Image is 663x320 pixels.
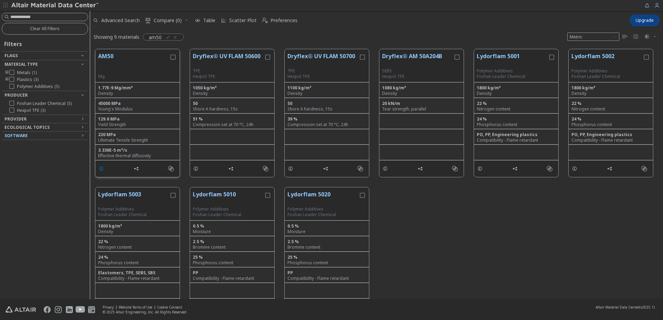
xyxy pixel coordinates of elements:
[630,31,642,42] button: Tile View
[98,206,169,212] div: Polymer Additives
[94,34,139,40] div: Showing 9 materials
[287,106,366,112] div: Shore A hardness, 15s
[67,100,72,106] span: ( 5 )
[382,68,453,74] div: SEBS
[287,255,366,260] div: 25 %
[287,245,366,250] div: Bromine content
[287,85,366,91] div: 1100 kg/m³
[2,132,88,140] button: Software
[193,255,272,260] div: 25 %
[5,133,28,139] span: Software
[90,44,663,299] div: grid
[193,245,272,250] div: Bromine content
[571,85,650,91] div: 1800 kg/m³
[17,77,38,82] span: Plastics
[287,260,366,266] div: Phosphorus content
[633,34,639,39] i: 
[382,91,461,96] div: Density
[193,52,264,68] button: Dryflex® UV FLAM 50600
[193,74,264,79] p: Hexpol TPE
[193,190,264,206] button: Lydorflam 5010
[98,122,177,127] div: Yield Strength
[193,122,272,127] div: Compression set at 70 °C, 24h
[193,229,272,234] div: Moisture
[5,116,27,122] span: Provider
[98,106,177,112] div: Young's Modulus
[98,260,177,266] div: Phosphorus content
[263,166,268,171] i: 
[98,229,177,234] div: Density
[203,18,215,23] span: Table
[193,68,264,74] div: TPE
[193,276,272,281] div: Compatibility - Flame retardant
[642,31,660,42] button: Theme
[477,74,548,79] p: Foshan Leader Chemical
[98,148,177,153] div: 3.336E-5 m²/s
[320,162,334,176] button: Share
[98,153,177,159] div: Effective thermal diffusivity
[382,101,461,106] div: 20 kN/m
[2,23,88,35] button: Clear All Filters
[98,245,177,250] div: Nitrogen content
[98,190,169,206] button: Lydorflam 5003
[571,116,650,122] div: 24 %
[287,239,366,245] div: 2.5 %
[571,101,650,106] div: 22 %
[103,305,114,310] a: Privacy
[98,85,177,91] div: 1.77E-9 Mg/mm³
[567,33,619,41] span: Metric
[103,310,187,314] div: © 2025 Altair Engineering, Inc. All Rights Reserved.
[193,239,272,245] div: 2.5 %
[287,276,366,281] div: Compatibility - Flame retardant
[5,70,9,75] i: toogle group
[145,18,151,23] i: 
[98,270,177,276] div: Elastomers, TPE, SEBS, SBS
[17,70,37,75] span: Metals
[287,116,366,122] div: 39 %
[287,270,366,276] div: PP
[5,53,18,59] span: Flags
[2,35,25,51] div: Filters
[638,162,653,176] button: Similar search
[477,137,556,143] div: Compatibility - Flame retardant
[32,70,37,75] span: ( 1 )
[569,162,583,176] button: Details
[98,276,177,281] div: Compatibility - Flame retardant
[285,162,299,176] button: Details
[354,162,369,176] button: Similar search
[571,68,643,74] div: Polymer Additives
[2,115,88,123] button: Provider
[101,18,140,23] span: Advanced Search
[98,91,177,96] div: Density
[619,31,630,42] button: Table View
[414,162,429,176] button: Share
[379,162,394,176] button: Details
[193,206,264,212] div: Polymer Additives
[567,33,619,41] div: Unit System
[382,52,453,68] button: Dryflex® AM 50A204B
[571,52,643,68] button: Lydorflam 5002
[193,91,272,96] div: Density
[2,91,88,99] button: Producer
[193,85,272,91] div: 1050 kg/m³
[358,166,363,171] i: 
[98,223,177,229] div: 1800 kg/m³
[193,270,272,276] div: PP
[98,137,177,143] div: Ultimate Tensile Strength
[6,306,36,313] img: Altair Engineering
[287,52,359,68] button: Dryflex® UV FLAM 50700
[287,91,366,96] div: Density
[54,83,59,89] span: ( 5 )
[477,85,556,91] div: 1800 kg/m³
[30,26,60,32] span: Clear All Filters
[571,122,650,127] div: Phosphorus content
[287,190,359,206] button: Lydorflam 5020
[270,18,298,23] span: Preferences
[41,107,45,113] span: ( 3 )
[149,34,162,40] span: am50
[571,74,643,79] p: Foshan Leader Chemical
[165,162,180,176] button: Similar search
[193,260,272,266] div: Phosphorus content
[477,101,556,106] div: 22 %
[193,212,264,217] p: Foshan Leader Chemical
